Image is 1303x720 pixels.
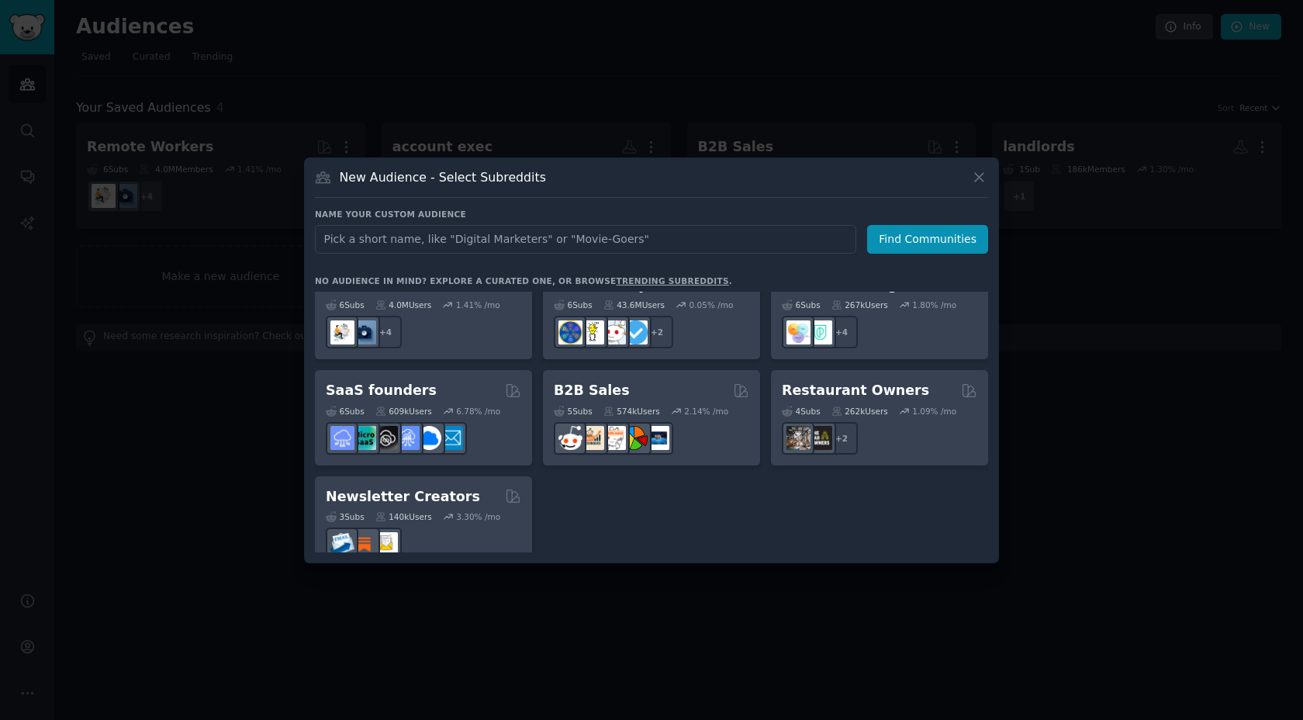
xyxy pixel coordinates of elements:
[456,406,500,417] div: 6.78 % /mo
[558,426,582,450] img: sales
[808,320,832,344] img: ProductMgmt
[326,381,437,400] h2: SaaS founders
[352,426,376,450] img: microsaas
[374,426,398,450] img: NoCodeSaaS
[352,532,376,556] img: Substack
[417,426,441,450] img: B2BSaaS
[603,406,660,417] div: 574k Users
[340,169,546,185] h3: New Audience - Select Subreddits
[690,299,734,310] div: 0.05 % /mo
[825,316,858,348] div: + 4
[782,299,821,310] div: 6 Sub s
[554,381,630,400] h2: B2B Sales
[315,209,988,220] h3: Name your custom audience
[616,276,728,286] a: trending subreddits
[315,225,856,254] input: Pick a short name, like "Digital Marketers" or "Movie-Goers"
[831,406,888,417] div: 262k Users
[580,426,604,450] img: salestechniques
[624,426,648,450] img: B2BSales
[375,511,432,522] div: 140k Users
[375,406,432,417] div: 609k Users
[369,316,402,348] div: + 4
[603,299,665,310] div: 43.6M Users
[580,320,604,344] img: lifehacks
[867,225,988,254] button: Find Communities
[330,532,354,556] img: Emailmarketing
[831,299,888,310] div: 267k Users
[825,422,858,455] div: + 2
[396,426,420,450] img: SaaSSales
[554,406,593,417] div: 5 Sub s
[624,320,648,344] img: getdisciplined
[456,299,500,310] div: 1.41 % /mo
[782,381,929,400] h2: Restaurant Owners
[330,426,354,450] img: SaaS
[558,320,582,344] img: LifeProTips
[352,320,376,344] img: work
[315,275,732,286] div: No audience in mind? Explore a curated one, or browse .
[326,299,365,310] div: 6 Sub s
[808,426,832,450] img: BarOwners
[912,406,956,417] div: 1.09 % /mo
[645,426,669,450] img: B_2_B_Selling_Tips
[554,299,593,310] div: 6 Sub s
[782,406,821,417] div: 4 Sub s
[684,406,728,417] div: 2.14 % /mo
[374,532,398,556] img: Newsletters
[326,406,365,417] div: 6 Sub s
[439,426,463,450] img: SaaS_Email_Marketing
[786,426,810,450] img: restaurantowners
[375,299,432,310] div: 4.0M Users
[786,320,810,344] img: ProductManagement
[641,316,673,348] div: + 2
[326,511,365,522] div: 3 Sub s
[602,320,626,344] img: productivity
[602,426,626,450] img: b2b_sales
[326,487,480,507] h2: Newsletter Creators
[456,511,500,522] div: 3.30 % /mo
[330,320,354,344] img: RemoteJobs
[912,299,956,310] div: 1.80 % /mo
